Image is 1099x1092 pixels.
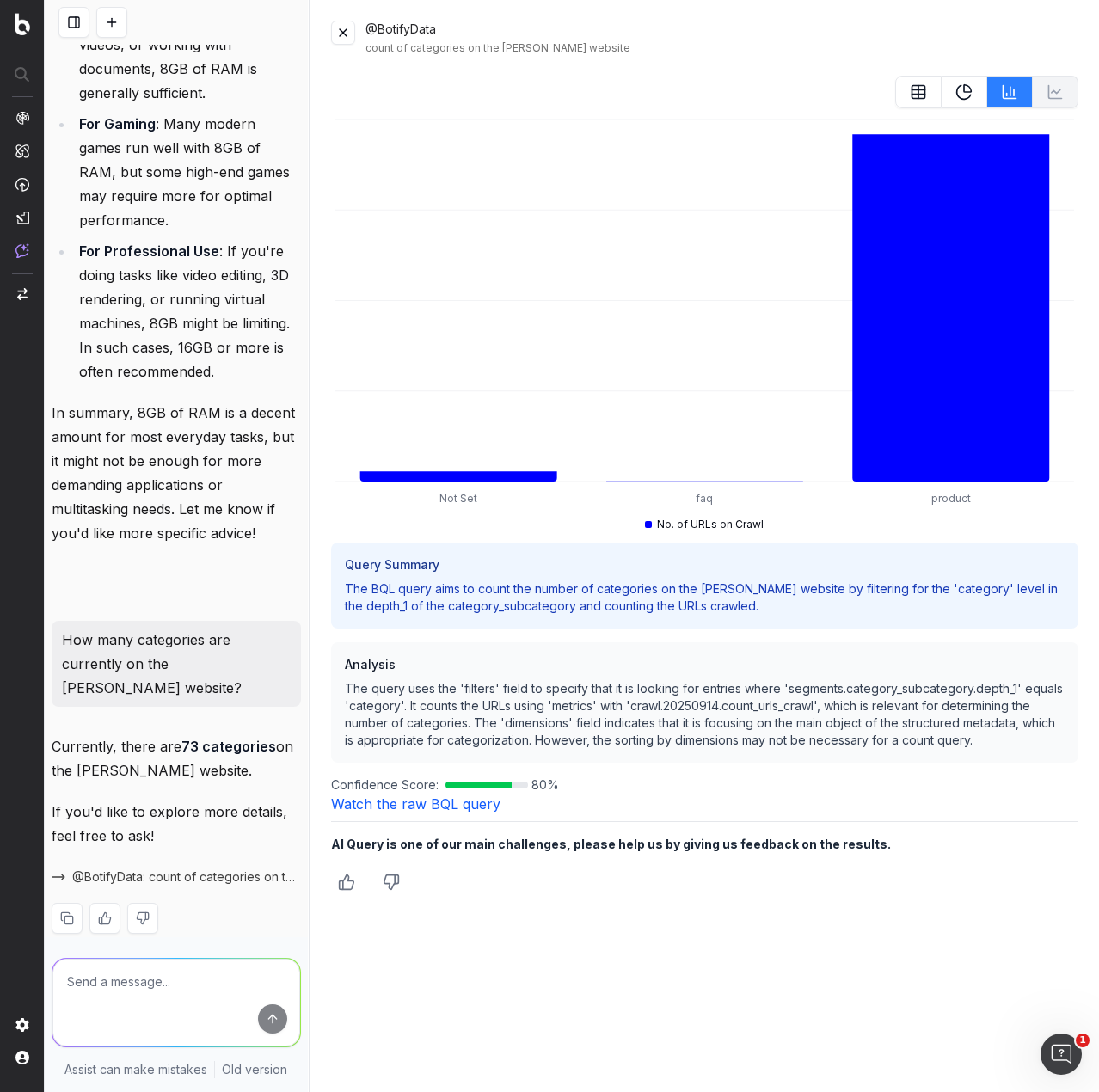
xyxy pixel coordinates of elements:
[62,628,291,700] p: How many categories are currently on the [PERSON_NAME] website?
[331,837,891,851] b: AI Query is one of our main challenges, please help us by giving us feedback on the results.
[345,556,1065,574] h3: Query Summary
[1033,76,1078,108] button: Not available for current data
[987,76,1033,108] button: BarChart
[15,13,30,35] img: Botify logo
[345,656,1065,673] h3: Analysis
[181,738,276,755] strong: 73 categories
[931,492,971,505] tspan: product
[15,211,29,224] img: Studio
[365,41,1078,55] div: count of categories on the [PERSON_NAME] website
[222,1061,287,1078] a: Old version
[15,243,29,258] img: Assist
[331,776,439,794] span: Confidence Score:
[17,288,28,300] img: Switch project
[52,868,301,886] button: @BotifyData: count of categories on the [PERSON_NAME] website
[942,76,987,108] button: PieChart
[72,868,301,886] span: @BotifyData: count of categories on the [PERSON_NAME] website
[79,242,219,260] strong: For Professional Use
[15,111,29,125] img: Analytics
[64,1061,207,1078] p: Assist can make mistakes
[52,401,301,545] p: In summary, 8GB of RAM is a decent amount for most everyday tasks, but it might not be enough for...
[79,115,156,132] strong: For Gaming
[895,76,942,108] button: table
[531,776,559,794] span: 80 %
[345,580,1065,615] p: The BQL query aims to count the number of categories on the [PERSON_NAME] website by filtering fo...
[52,734,301,782] p: Currently, there are on the [PERSON_NAME] website.
[657,518,764,531] span: No. of URLs on Crawl
[15,1018,29,1032] img: Setting
[365,21,1078,55] div: @BotifyData
[331,795,500,813] a: Watch the raw BQL query
[74,112,301,232] li: : Many modern games run well with 8GB of RAM, but some high-end games may require more for optima...
[1076,1034,1090,1047] span: 1
[74,239,301,383] li: : If you're doing tasks like video editing, 3D rendering, or running virtual machines, 8GB might ...
[331,867,362,898] button: Thumbs up
[376,867,407,898] button: Thumbs down
[15,144,29,158] img: Intelligence
[15,1051,29,1064] img: My account
[696,492,713,505] tspan: faq
[345,680,1065,749] p: The query uses the 'filters' field to specify that it is looking for entries where 'segments.cate...
[439,492,477,505] tspan: Not Set
[52,800,301,848] p: If you'd like to explore more details, feel free to ask!
[1041,1034,1082,1075] iframe: Intercom live chat
[15,177,29,192] img: Activation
